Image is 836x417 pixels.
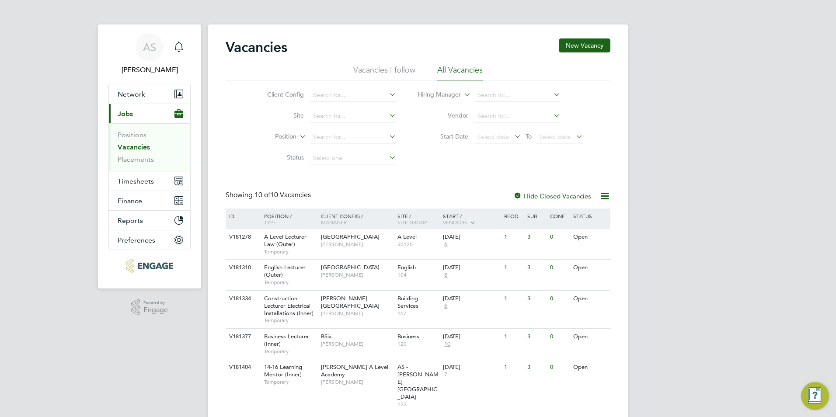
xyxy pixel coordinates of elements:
div: [DATE] [443,233,500,241]
span: Temporary [264,248,317,255]
span: Temporary [264,317,317,324]
span: 104 [397,271,439,278]
a: Positions [118,131,146,139]
div: 1 [502,359,525,375]
div: 3 [525,260,548,276]
div: 3 [525,229,548,245]
span: 6 [443,241,449,248]
div: 0 [548,291,571,307]
a: Placements [118,155,154,163]
div: [DATE] [443,333,500,341]
div: 0 [548,329,571,345]
span: 14-16 Learning Mentor (Inner) [264,363,302,378]
input: Search for... [310,89,396,101]
div: [DATE] [443,295,500,302]
div: 3 [525,329,548,345]
div: Jobs [109,123,190,171]
span: Temporary [264,279,317,286]
span: 7 [443,371,449,379]
button: Jobs [109,104,190,123]
div: 1 [502,291,525,307]
label: Hiring Manager [411,90,461,99]
label: Start Date [418,132,468,140]
span: Manager [321,219,347,226]
span: A Level [397,233,417,240]
span: 120 [397,341,439,347]
span: [PERSON_NAME] [321,379,393,386]
span: Powered by [143,299,168,306]
div: Reqd [502,208,525,223]
button: Reports [109,211,190,230]
input: Select one [310,152,396,164]
div: V181334 [227,291,258,307]
div: ID [227,208,258,223]
span: Engage [143,306,168,314]
a: AS[PERSON_NAME] [108,33,191,75]
button: New Vacancy [559,38,610,52]
div: Open [571,229,609,245]
div: V181278 [227,229,258,245]
span: Business [397,333,419,340]
span: [PERSON_NAME] [321,341,393,347]
span: Temporary [264,379,317,386]
li: All Vacancies [437,65,483,80]
div: [DATE] [443,264,500,271]
span: Business Lecturer (Inner) [264,333,309,347]
div: Open [571,359,609,375]
span: 8 [443,271,449,279]
span: [PERSON_NAME][GEOGRAPHIC_DATA] [321,295,380,309]
div: V181404 [227,359,258,375]
div: Open [571,329,609,345]
div: 1 [502,229,525,245]
div: V181310 [227,260,258,276]
label: Hide Closed Vacancies [513,192,591,200]
span: 10 [443,341,452,348]
a: Vacancies [118,143,150,151]
span: Select date [539,133,571,141]
div: 1 [502,329,525,345]
span: Construction Lecturer Electrical Installations (Inner) [264,295,313,317]
div: Start / [441,208,502,230]
button: Engage Resource Center [801,382,829,410]
li: Vacancies I follow [353,65,415,80]
div: 0 [548,359,571,375]
span: Select date [477,133,509,141]
input: Search for... [310,110,396,122]
span: 50120 [397,241,439,248]
div: Open [571,291,609,307]
label: Status [254,153,304,161]
span: AS - [PERSON_NAME][GEOGRAPHIC_DATA] [397,363,439,400]
input: Search for... [474,89,561,101]
button: Finance [109,191,190,210]
a: Go to home page [108,259,191,273]
div: 0 [548,229,571,245]
span: 10 Vacancies [254,191,311,199]
span: Preferences [118,236,155,244]
span: [PERSON_NAME] [321,271,393,278]
span: Site Group [397,219,427,226]
span: Jobs [118,110,133,118]
span: Timesheets [118,177,154,185]
button: Timesheets [109,171,190,191]
span: [PERSON_NAME] [321,310,393,317]
span: Type [264,219,276,226]
div: Site / [395,208,441,229]
div: 3 [525,359,548,375]
button: Network [109,84,190,104]
button: Preferences [109,230,190,250]
span: Avais Sabir [108,65,191,75]
span: Building Services [397,295,418,309]
span: English Lecturer (Outer) [264,264,306,278]
label: Client Config [254,90,304,98]
div: V181377 [227,329,258,345]
span: 107 [397,310,439,317]
span: BSix [321,333,332,340]
div: Conf [548,208,571,223]
input: Search for... [474,110,561,122]
label: Vendor [418,111,468,119]
div: 0 [548,260,571,276]
span: 10 of [254,191,270,199]
div: Position / [258,208,319,229]
input: Search for... [310,131,396,143]
div: 1 [502,260,525,276]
